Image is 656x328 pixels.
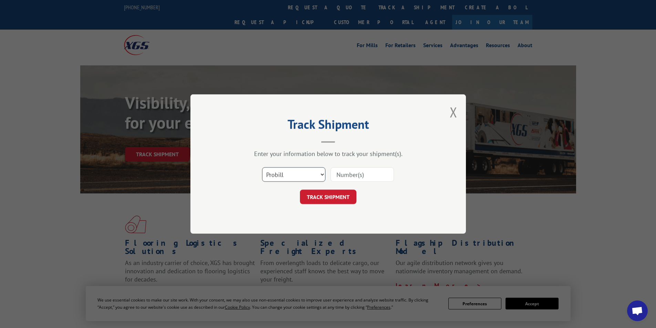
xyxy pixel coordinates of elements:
[331,167,394,182] input: Number(s)
[627,300,648,321] div: Open chat
[450,103,457,121] button: Close modal
[300,190,356,204] button: TRACK SHIPMENT
[225,119,431,133] h2: Track Shipment
[225,150,431,158] div: Enter your information below to track your shipment(s).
